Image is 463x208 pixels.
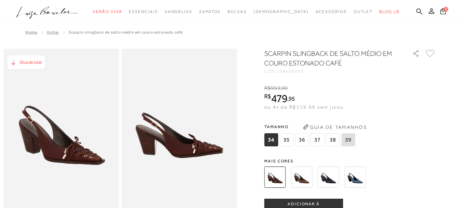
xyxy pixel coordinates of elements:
[281,85,288,91] span: 90
[47,30,59,35] a: Voltar
[354,9,373,14] span: Outlet
[438,8,448,17] button: 7
[271,85,280,91] span: 959
[228,5,247,18] a: noSubCategoriesText
[93,5,122,18] a: noSubCategoriesText
[264,69,401,73] div: CÓD:
[93,9,122,14] span: Verão Viva
[280,85,288,91] i: ,
[280,133,293,146] span: 35
[199,9,221,14] span: Sapatos
[344,167,366,188] img: SCARPIN SLINGBACK DE SALTO MÉDIO EM JEANS ÍNDIGO
[129,5,158,18] a: noSubCategoriesText
[287,96,295,102] i: ,
[69,30,183,35] span: SCARPIN SLINGBACK DE SALTO MÉDIO EM COURO ESTONADO CAFÉ
[295,133,309,146] span: 36
[271,92,287,105] span: 479
[277,69,304,74] span: 138400063
[291,167,312,188] img: SCARPIN SLINGBACK DE SALTO MÉDIO EM COURO ESTONADO CARAMELO
[264,85,271,91] i: R$
[165,9,192,14] span: Sandálias
[264,104,343,110] span: ou 4x de R$119,99 sem juros
[301,122,369,133] button: Guia de Tamanhos
[310,133,324,146] span: 37
[326,133,340,146] span: 38
[20,60,42,65] span: Dica de look
[316,5,347,18] a: noSubCategoriesText
[165,5,192,18] a: noSubCategoriesText
[341,133,355,146] span: 39
[316,9,347,14] span: Acessórios
[379,5,399,18] a: BLOG LB
[264,122,357,132] span: Tamanho
[199,5,221,18] a: noSubCategoriesText
[264,159,436,163] span: Mais cores
[129,9,158,14] span: Essenciais
[289,95,295,102] span: 95
[264,167,285,188] img: SCARPIN SLINGBACK DE SALTO MÉDIO EM COURO ESTONADO CAFÉ
[318,167,339,188] img: SCARPIN SLINGBACK DE SALTO MÉDIO EM COURO ESTONADO CINZA
[354,5,373,18] a: noSubCategoriesText
[379,9,399,14] span: BLOG LB
[25,30,37,35] a: Home
[264,93,271,99] i: R$
[254,9,309,14] span: [DEMOGRAPHIC_DATA]
[443,7,448,12] span: 7
[264,49,393,68] h1: SCARPIN SLINGBACK DE SALTO MÉDIO EM COURO ESTONADO CAFÉ
[264,133,278,146] span: 34
[254,5,309,18] a: noSubCategoriesText
[228,9,247,14] span: Bolsas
